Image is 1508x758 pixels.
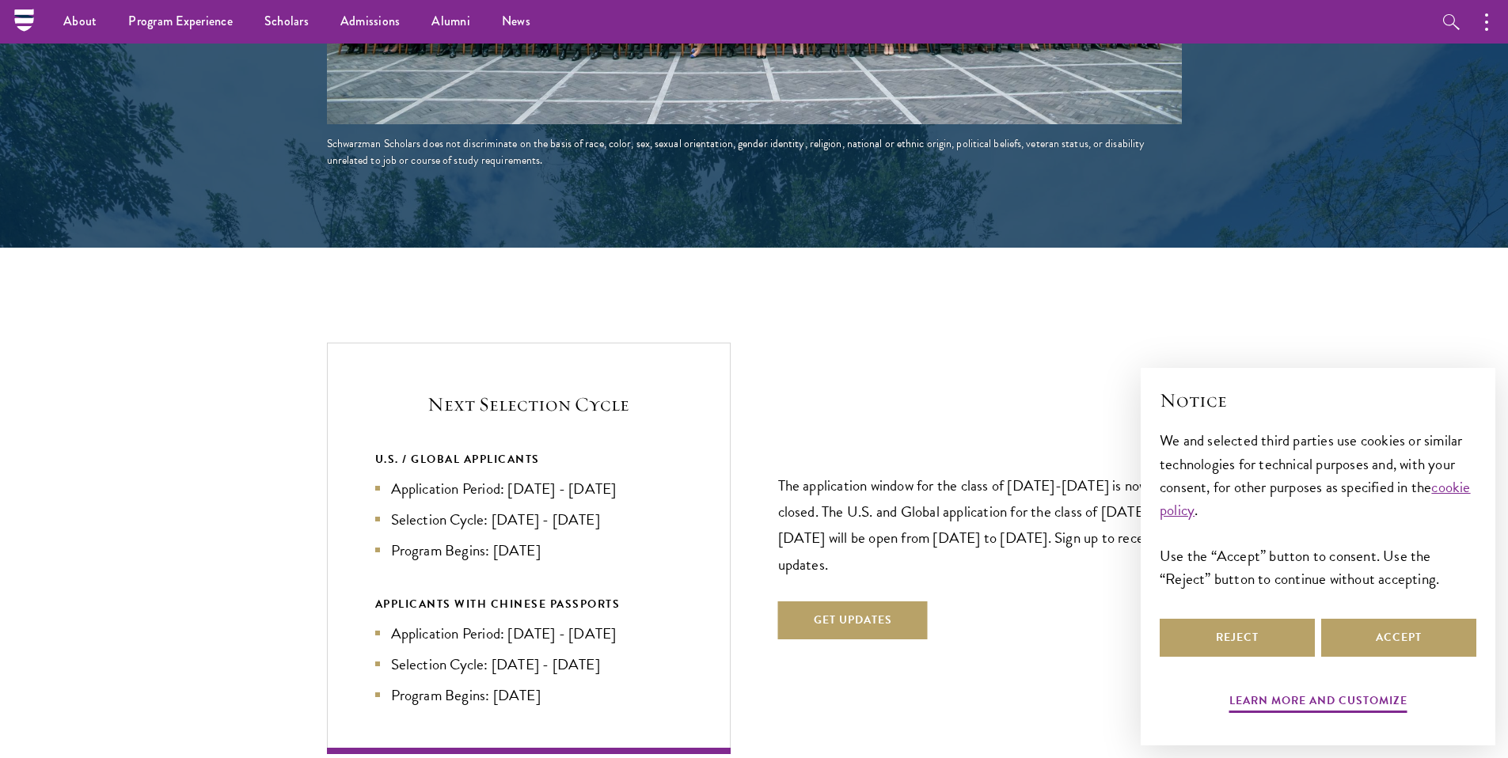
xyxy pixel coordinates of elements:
p: The application window for the class of [DATE]-[DATE] is now closed. The U.S. and Global applicat... [778,472,1182,577]
li: Application Period: [DATE] - [DATE] [375,477,682,500]
li: Program Begins: [DATE] [375,684,682,707]
div: U.S. / GLOBAL APPLICANTS [375,449,682,469]
div: APPLICANTS WITH CHINESE PASSPORTS [375,594,682,614]
h5: Next Selection Cycle [375,391,682,418]
button: Get Updates [778,601,928,639]
div: We and selected third parties use cookies or similar technologies for technical purposes and, wit... [1160,429,1476,589]
button: Reject [1160,619,1315,657]
li: Program Begins: [DATE] [375,539,682,562]
button: Accept [1321,619,1476,657]
div: Schwarzman Scholars does not discriminate on the basis of race, color, sex, sexual orientation, g... [327,135,1182,169]
li: Selection Cycle: [DATE] - [DATE] [375,508,682,531]
li: Selection Cycle: [DATE] - [DATE] [375,653,682,676]
button: Learn more and customize [1229,691,1407,715]
a: cookie policy [1160,476,1471,521]
h2: Notice [1160,387,1476,414]
li: Application Period: [DATE] - [DATE] [375,622,682,645]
